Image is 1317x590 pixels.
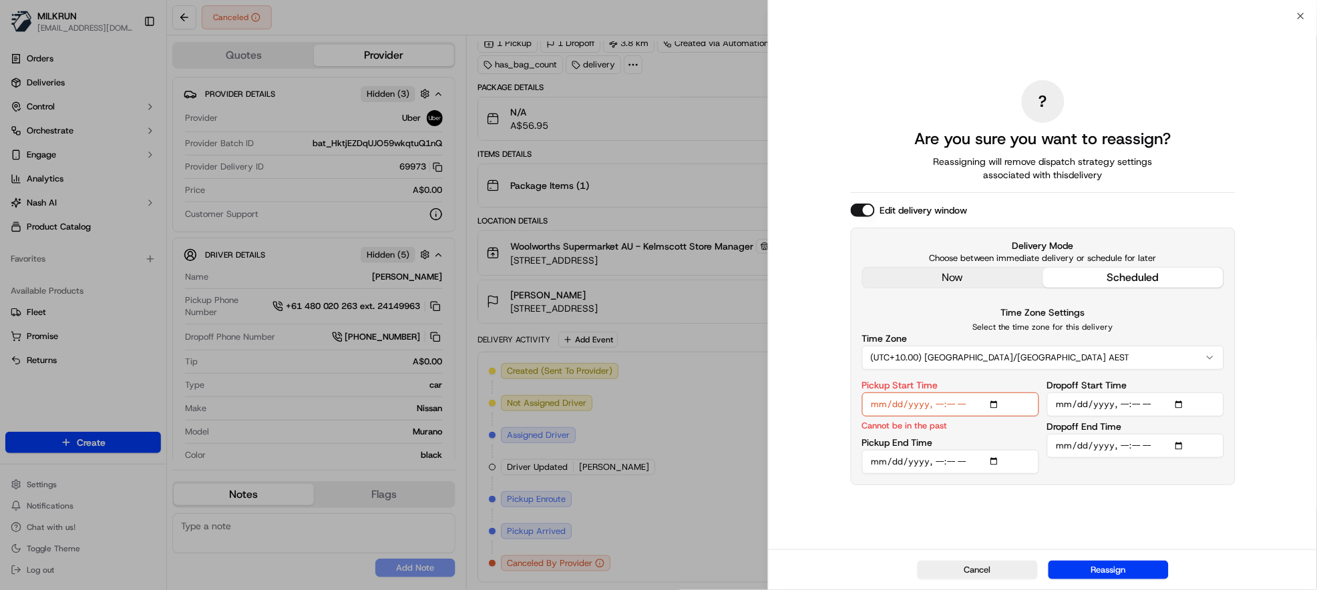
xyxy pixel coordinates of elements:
p: Cannot be in the past [862,419,948,432]
button: scheduled [1043,268,1224,288]
label: Time Zone Settings [1001,306,1085,318]
label: Delivery Mode [862,239,1224,252]
button: Cancel [918,561,1038,579]
label: Dropoff Start Time [1047,380,1127,390]
label: Edit delivery window [880,204,968,217]
label: Time Zone [862,334,908,343]
button: now [863,268,1043,288]
p: Choose between immediate delivery or schedule for later [862,252,1224,264]
label: Pickup Start Time [862,380,938,390]
label: Dropoff End Time [1047,422,1122,431]
h2: Are you sure you want to reassign? [914,128,1171,150]
span: Reassigning will remove dispatch strategy settings associated with this delivery [915,155,1171,182]
div: ? [1022,80,1065,123]
button: Reassign [1049,561,1169,579]
label: Pickup End Time [862,438,933,447]
p: Select the time zone for this delivery [862,322,1224,332]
